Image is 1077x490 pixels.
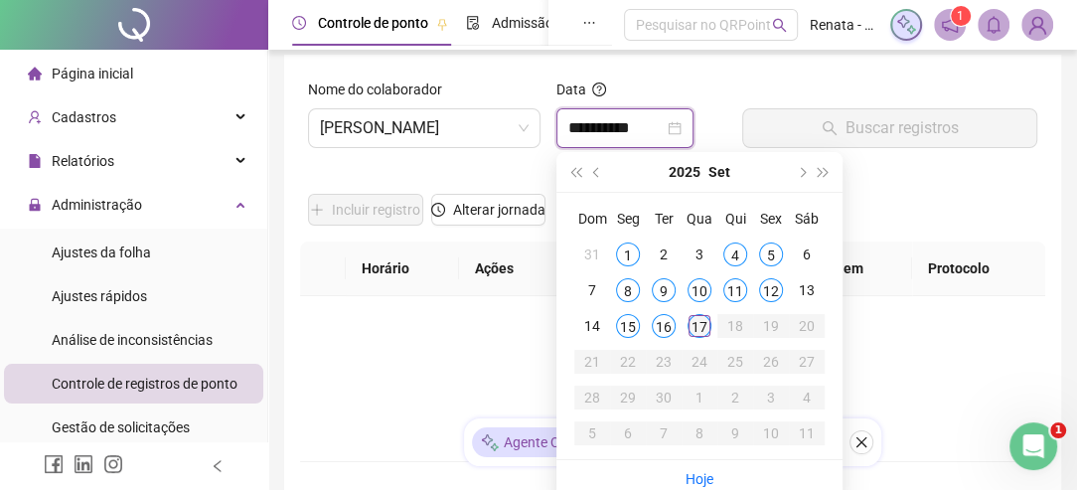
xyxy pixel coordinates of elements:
[574,237,610,272] td: 2025-08-31
[574,380,610,415] td: 2025-09-28
[723,314,747,338] div: 18
[610,237,646,272] td: 2025-09-01
[753,272,789,308] td: 2025-09-12
[646,344,682,380] td: 2025-09-23
[646,272,682,308] td: 2025-09-09
[717,308,753,344] td: 2025-09-18
[556,82,586,97] span: Data
[320,109,529,147] span: GABRIEL SANTANA SAMPAIO
[813,152,835,192] button: super-next-year
[616,421,640,445] div: 6
[789,272,825,308] td: 2025-09-13
[688,350,711,374] div: 24
[580,386,604,409] div: 28
[574,272,610,308] td: 2025-09-07
[759,386,783,409] div: 3
[574,308,610,344] td: 2025-09-14
[480,432,500,453] img: sparkle-icon.fc2bf0ac1784a2077858766a79e2daf3.svg
[292,16,306,30] span: clock-circle
[810,14,878,36] span: Renata - CASA DKRA LTDA
[52,197,142,213] span: Administração
[492,15,594,31] span: Admissão digital
[318,15,428,31] span: Controle de ponto
[759,350,783,374] div: 26
[688,421,711,445] div: 8
[52,109,116,125] span: Cadastros
[723,243,747,266] div: 4
[789,237,825,272] td: 2025-09-06
[580,278,604,302] div: 7
[652,421,676,445] div: 7
[985,16,1002,34] span: bell
[574,201,610,237] th: Dom
[103,454,123,474] span: instagram
[616,243,640,266] div: 1
[610,201,646,237] th: Seg
[682,308,717,344] td: 2025-09-17
[646,415,682,451] td: 2025-10-07
[431,194,546,226] button: Alterar jornada
[759,314,783,338] div: 19
[957,9,964,23] span: 1
[1050,422,1066,438] span: 1
[723,350,747,374] div: 25
[436,18,448,30] span: pushpin
[717,344,753,380] td: 2025-09-25
[759,278,783,302] div: 12
[795,350,819,374] div: 27
[466,16,480,30] span: file-done
[646,380,682,415] td: 2025-09-30
[646,237,682,272] td: 2025-09-02
[753,415,789,451] td: 2025-10-10
[753,308,789,344] td: 2025-09-19
[759,243,783,266] div: 5
[646,201,682,237] th: Ter
[616,314,640,338] div: 15
[610,272,646,308] td: 2025-09-08
[580,421,604,445] div: 5
[682,272,717,308] td: 2025-09-10
[686,471,713,487] a: Hoje
[580,314,604,338] div: 14
[717,201,753,237] th: Qui
[574,415,610,451] td: 2025-10-05
[28,67,42,81] span: home
[682,237,717,272] td: 2025-09-03
[682,201,717,237] th: Qua
[652,314,676,338] div: 16
[795,314,819,338] div: 20
[912,242,1045,296] th: Protocolo
[795,243,819,266] div: 6
[772,18,787,33] span: search
[74,454,93,474] span: linkedin
[324,392,1021,413] div: Não há dados
[592,82,606,96] span: question-circle
[723,386,747,409] div: 2
[610,380,646,415] td: 2025-09-29
[717,415,753,451] td: 2025-10-09
[346,242,459,296] th: Horário
[574,344,610,380] td: 2025-09-21
[652,386,676,409] div: 30
[580,350,604,374] div: 21
[616,350,640,374] div: 22
[616,386,640,409] div: 29
[472,427,577,457] div: Agente QR
[708,152,730,192] button: month panel
[669,152,700,192] button: year panel
[753,201,789,237] th: Sex
[800,242,912,296] th: Origem
[580,243,604,266] div: 31
[652,278,676,302] div: 9
[52,288,147,304] span: Ajustes rápidos
[789,201,825,237] th: Sáb
[951,6,971,26] sup: 1
[723,421,747,445] div: 9
[586,152,608,192] button: prev-year
[582,16,596,30] span: ellipsis
[688,278,711,302] div: 10
[431,203,445,217] span: clock-circle
[723,278,747,302] div: 11
[717,380,753,415] td: 2025-10-02
[895,14,917,36] img: sparkle-icon.fc2bf0ac1784a2077858766a79e2daf3.svg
